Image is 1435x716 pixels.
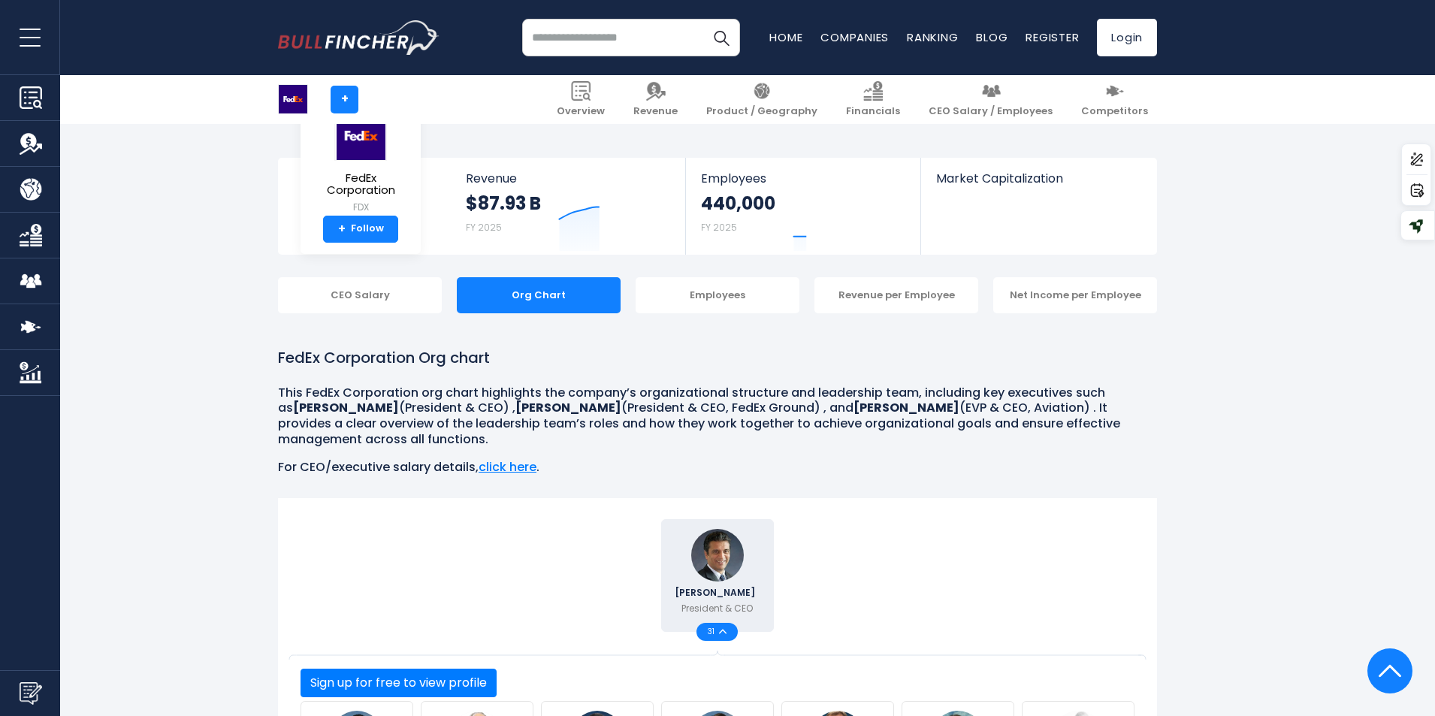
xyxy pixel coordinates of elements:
[675,588,760,597] span: [PERSON_NAME]
[976,29,1008,45] a: Blog
[312,110,409,216] a: FedEx Corporation FDX
[907,29,958,45] a: Ranking
[1072,75,1157,124] a: Competitors
[1097,19,1157,56] a: Login
[661,519,774,632] a: Rajesh Subramaniam [PERSON_NAME] President & CEO 31
[708,628,719,636] span: 31
[278,20,440,55] a: Go to homepage
[457,277,621,313] div: Org Chart
[331,86,358,113] a: +
[701,192,775,215] strong: 440,000
[846,105,900,118] span: Financials
[279,85,307,113] img: FDX logo
[293,399,399,416] b: [PERSON_NAME]
[624,75,687,124] a: Revenue
[633,105,678,118] span: Revenue
[557,105,605,118] span: Overview
[278,277,442,313] div: CEO Salary
[1081,105,1148,118] span: Competitors
[681,602,753,615] p: President & CEO
[313,201,409,214] small: FDX
[466,192,541,215] strong: $87.93 B
[301,669,497,697] button: Sign up for free to view profile
[515,399,621,416] b: [PERSON_NAME]
[769,29,802,45] a: Home
[993,277,1157,313] div: Net Income per Employee
[466,171,671,186] span: Revenue
[691,529,744,582] img: Rajesh Subramaniam
[323,216,398,243] a: +Follow
[278,20,440,55] img: bullfincher logo
[334,110,387,161] img: FDX logo
[820,29,889,45] a: Companies
[929,105,1053,118] span: CEO Salary / Employees
[1026,29,1079,45] a: Register
[853,399,959,416] b: [PERSON_NAME]
[706,105,817,118] span: Product / Geography
[451,158,686,255] a: Revenue $87.93 B FY 2025
[686,158,920,255] a: Employees 440,000 FY 2025
[278,346,1157,369] h1: FedEx Corporation Org chart
[697,75,826,124] a: Product / Geography
[837,75,909,124] a: Financials
[936,171,1140,186] span: Market Capitalization
[338,222,346,236] strong: +
[701,221,737,234] small: FY 2025
[278,460,1157,476] p: For CEO/executive salary details, .
[920,75,1062,124] a: CEO Salary / Employees
[466,221,502,234] small: FY 2025
[814,277,978,313] div: Revenue per Employee
[548,75,614,124] a: Overview
[479,458,536,476] a: click here
[636,277,799,313] div: Employees
[921,158,1156,211] a: Market Capitalization
[701,171,905,186] span: Employees
[278,385,1157,448] p: This FedEx Corporation org chart highlights the company’s organizational structure and leadership...
[313,172,409,197] span: FedEx Corporation
[702,19,740,56] button: Search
